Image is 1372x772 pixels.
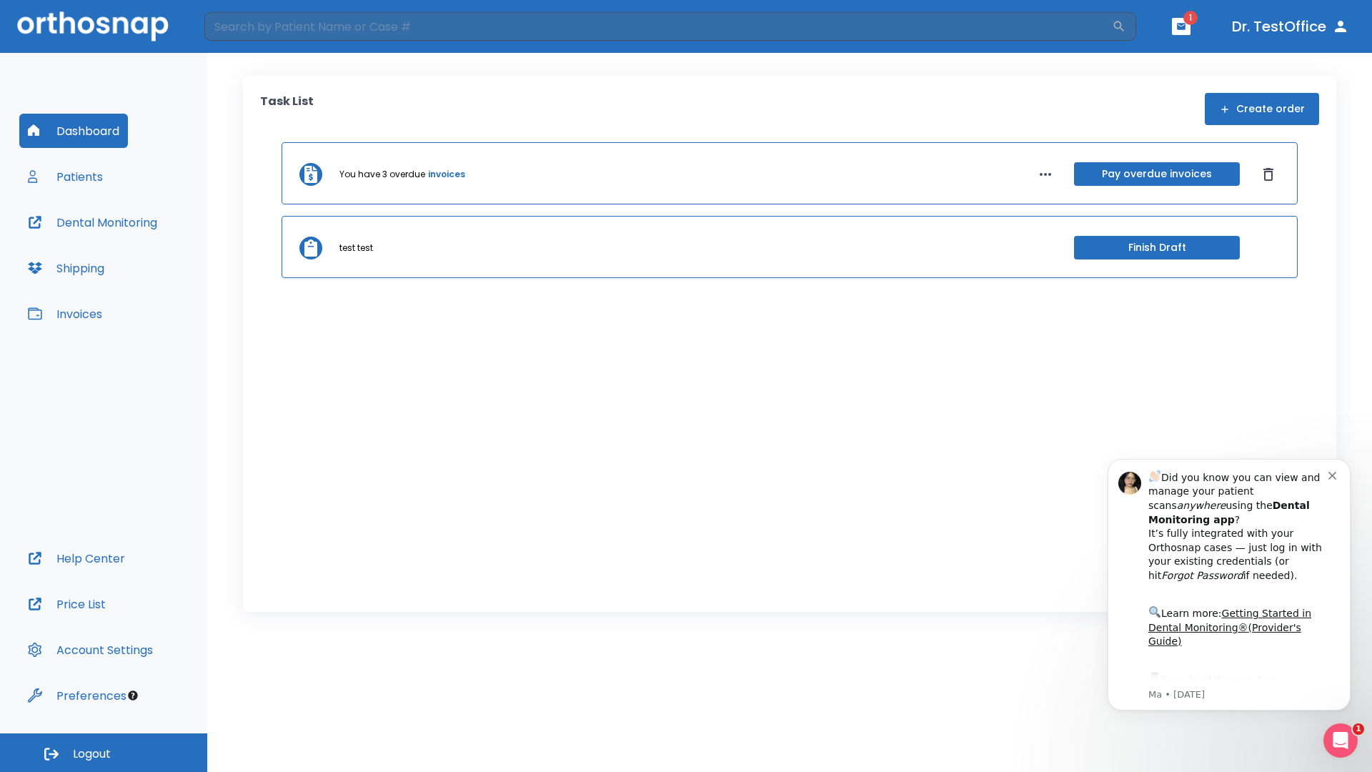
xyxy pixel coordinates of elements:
[1074,236,1240,259] button: Finish Draft
[1257,163,1280,186] button: Dismiss
[242,31,254,42] button: Dismiss notification
[19,297,111,331] button: Invoices
[19,541,134,575] button: Help Center
[62,237,189,262] a: App Store
[19,205,166,239] button: Dental Monitoring
[260,93,314,125] p: Task List
[1074,162,1240,186] button: Pay overdue invoices
[19,633,161,667] button: Account Settings
[1323,723,1358,758] iframe: Intercom live chat
[19,114,128,148] button: Dashboard
[1086,437,1372,733] iframe: Intercom notifications message
[126,689,139,702] div: Tooltip anchor
[62,233,242,306] div: Download the app: | ​ Let us know if you need help getting started!
[1183,11,1198,25] span: 1
[19,678,135,713] button: Preferences
[204,12,1112,41] input: Search by Patient Name or Case #
[1205,93,1319,125] button: Create order
[17,11,169,41] img: Orthosnap
[19,251,113,285] button: Shipping
[339,168,425,181] p: You have 3 overdue
[1353,723,1364,735] span: 1
[428,168,465,181] a: invoices
[19,159,111,194] button: Patients
[339,242,373,254] p: test test
[1226,14,1355,39] button: Dr. TestOffice
[73,746,111,762] span: Logout
[62,251,242,264] p: Message from Ma, sent 2w ago
[19,587,114,621] button: Price List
